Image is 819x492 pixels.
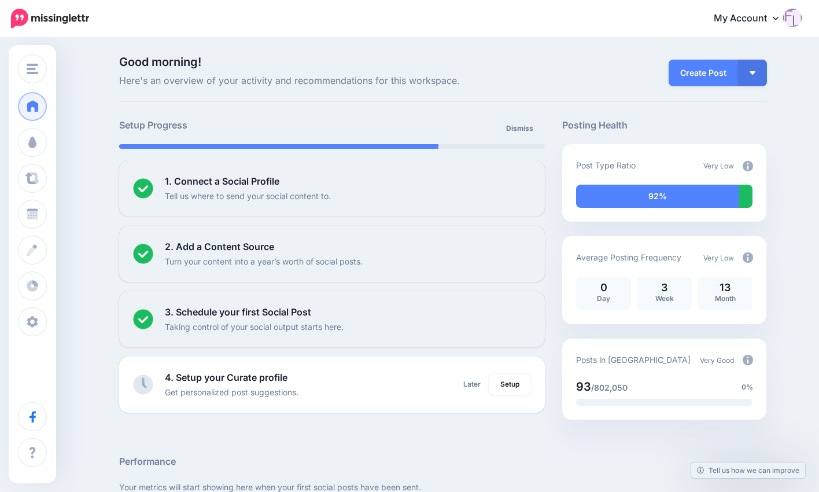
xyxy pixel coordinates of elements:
p: 3 [643,282,686,293]
img: info-circle-grey.png [743,161,753,171]
h5: Setup Progress [119,118,332,133]
div: 8% of your posts in the last 30 days were manually created (i.e. were not from Drip Campaigns or ... [739,185,752,208]
p: 0 [582,282,625,293]
span: Month [715,294,736,303]
img: menu.png [27,64,38,74]
b: 4. Setup your Curate profile [165,372,287,383]
img: checked-circle.png [133,309,153,329]
p: Get personalized post suggestions. [165,385,298,399]
img: checked-circle.png [133,178,153,199]
span: Very Low [703,161,734,170]
a: Setup [489,374,531,395]
p: Posts in [GEOGRAPHIC_DATA] [576,353,691,366]
img: Missinglettr [11,9,89,28]
span: Here's an overview of your activity and recommendations for this workspace. [119,74,545,89]
a: My Account [702,5,802,33]
p: Tell us where to send your social content to. [165,189,331,203]
a: Later [456,374,488,395]
span: /802,050 [591,383,628,392]
span: Day [597,294,610,303]
a: Create Post [669,60,738,86]
p: Turn your content into a year’s worth of social posts. [165,255,363,268]
b: 1. Connect a Social Profile [165,175,279,187]
p: Post Type Ratio [576,159,636,172]
p: 13 [703,282,747,293]
h5: Posting Health [562,118,766,133]
p: Taking control of your social output starts here. [165,320,344,333]
span: Good morning! [119,55,201,69]
a: Tell us how we can improve [691,462,805,478]
b: 2. Add a Content Source [165,241,274,252]
img: info-circle-grey.png [743,252,753,263]
a: Dismiss [499,118,540,139]
span: Very Low [703,254,734,262]
span: Week [655,294,674,303]
div: 92% of your posts in the last 30 days have been from Drip Campaigns [576,185,739,208]
p: Average Posting Frequency [576,251,681,264]
h5: Performance [119,454,767,469]
b: 3. Schedule your first Social Post [165,306,311,318]
img: checked-circle.png [133,244,153,264]
img: arrow-down-white.png [750,71,755,75]
span: 93 [576,380,591,394]
img: info-circle-grey.png [743,355,753,365]
img: clock-grey.png [133,374,153,395]
span: 0% [741,381,753,393]
span: Very Good [700,356,734,365]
